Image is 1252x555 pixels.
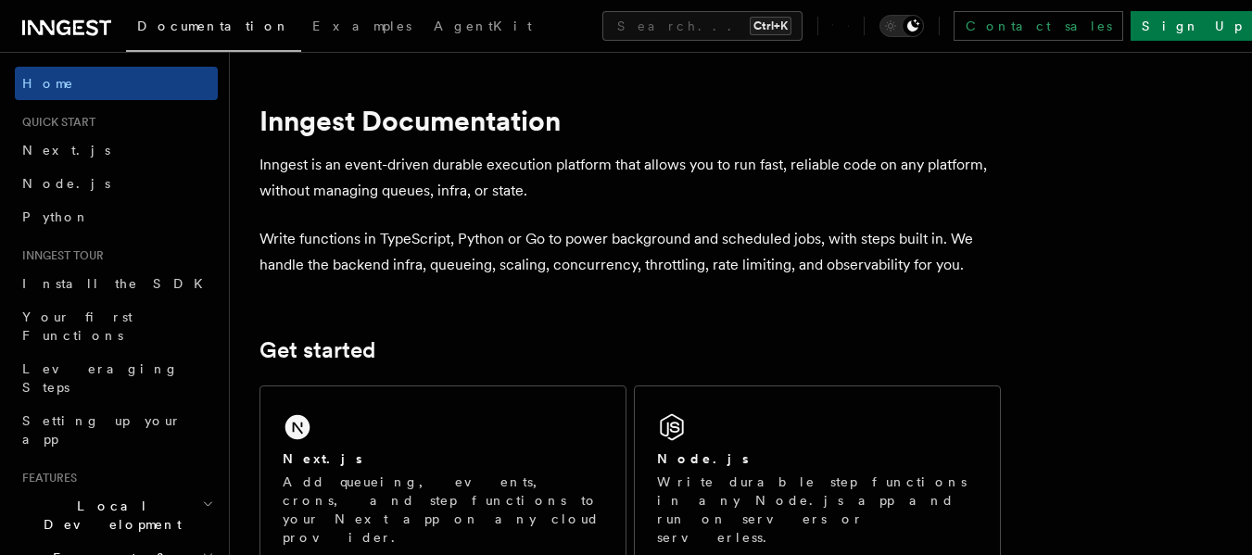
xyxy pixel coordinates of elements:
a: Install the SDK [15,267,218,300]
span: Leveraging Steps [22,361,179,395]
a: Examples [301,6,423,50]
h2: Next.js [283,449,362,468]
a: Leveraging Steps [15,352,218,404]
span: Setting up your app [22,413,182,447]
a: Setting up your app [15,404,218,456]
span: Home [22,74,74,93]
a: Documentation [126,6,301,52]
kbd: Ctrl+K [750,17,791,35]
p: Write functions in TypeScript, Python or Go to power background and scheduled jobs, with steps bu... [259,226,1001,278]
a: Next.js [15,133,218,167]
span: Quick start [15,115,95,130]
a: Get started [259,337,375,363]
a: Contact sales [954,11,1123,41]
span: Your first Functions [22,309,133,343]
span: AgentKit [434,19,532,33]
a: Your first Functions [15,300,218,352]
button: Search...Ctrl+K [602,11,803,41]
span: Local Development [15,497,202,534]
a: Python [15,200,218,233]
button: Toggle dark mode [879,15,924,37]
span: Next.js [22,143,110,158]
span: Inngest tour [15,248,104,263]
span: Features [15,471,77,486]
a: Home [15,67,218,100]
h2: Node.js [657,449,749,468]
span: Node.js [22,176,110,191]
span: Python [22,209,90,224]
a: Node.js [15,167,218,200]
span: Install the SDK [22,276,214,291]
p: Add queueing, events, crons, and step functions to your Next app on any cloud provider. [283,473,603,547]
h1: Inngest Documentation [259,104,1001,137]
p: Inngest is an event-driven durable execution platform that allows you to run fast, reliable code ... [259,152,1001,204]
a: AgentKit [423,6,543,50]
span: Documentation [137,19,290,33]
button: Local Development [15,489,218,541]
span: Examples [312,19,411,33]
p: Write durable step functions in any Node.js app and run on servers or serverless. [657,473,978,547]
